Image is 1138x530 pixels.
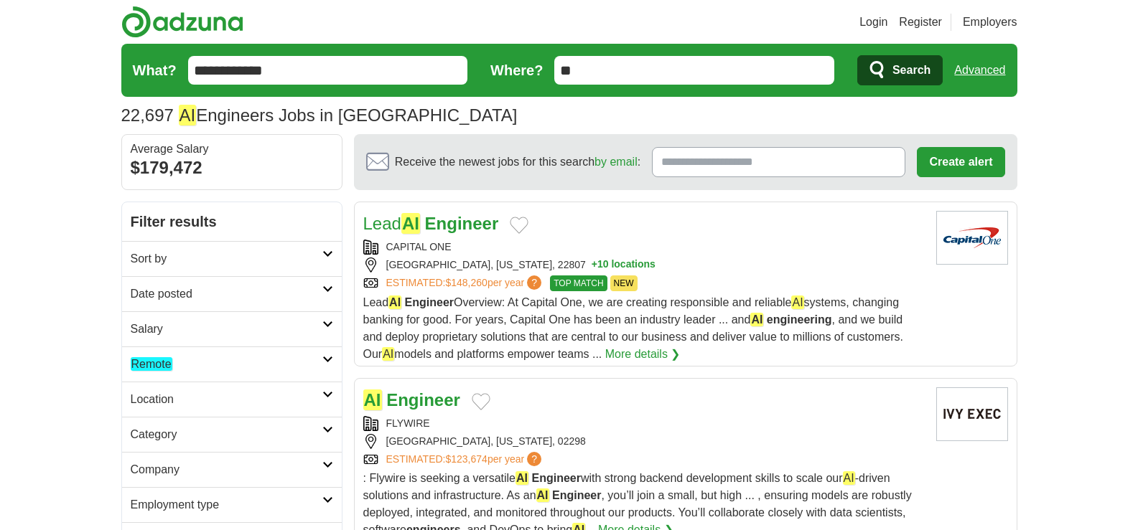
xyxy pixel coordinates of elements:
strong: engineering [767,313,832,326]
em: AI [750,313,763,326]
a: Salary [122,311,342,346]
em: AI [179,105,197,126]
span: + [592,257,597,273]
em: AI [791,295,803,309]
img: Company logo [936,387,1008,441]
div: Average Salary [131,143,333,155]
button: Add to favorite jobs [510,217,528,234]
a: Location [122,382,342,417]
a: Register [899,14,942,31]
h2: Filter results [122,202,342,241]
a: by email [594,156,638,168]
label: Where? [490,60,543,81]
button: Add to favorite jobs [472,393,490,410]
span: Search [892,56,931,85]
div: FLYWIRE [363,416,925,431]
h2: Date posted [131,285,322,303]
h2: Sort by [131,250,322,268]
h2: Location [131,391,322,408]
h2: Category [131,426,322,443]
span: ? [527,275,541,290]
span: $123,674 [445,453,487,465]
button: Search [857,55,943,85]
span: ? [527,452,541,466]
a: Employment type [122,487,342,522]
span: 22,697 [121,103,174,128]
h1: Engineers Jobs in [GEOGRAPHIC_DATA] [121,105,518,125]
div: [GEOGRAPHIC_DATA], [US_STATE], 22807 [363,257,925,273]
div: $179,472 [131,155,333,181]
em: Remote [131,357,172,371]
a: Employers [963,14,1017,31]
em: AI [843,471,855,485]
img: Capital One logo [936,211,1008,265]
strong: Engineer [405,296,454,308]
em: AI [382,347,394,361]
a: Remote [122,346,342,382]
label: What? [133,60,177,81]
a: Advanced [954,56,1005,85]
h2: Employment type [131,496,322,514]
a: Sort by [122,241,342,276]
a: CAPITAL ONE [386,241,452,252]
div: [GEOGRAPHIC_DATA], [US_STATE], 02298 [363,434,925,449]
strong: Engineer [386,390,460,410]
em: AI [401,213,420,234]
a: Date posted [122,276,342,311]
button: +10 locations [592,257,656,273]
span: Receive the newest jobs for this search : [395,153,640,171]
img: Adzuna logo [121,6,243,38]
em: AI [363,389,382,410]
button: Create alert [917,147,1004,177]
strong: Engineer [425,214,499,233]
a: Login [859,14,887,31]
h2: Salary [131,321,322,338]
em: AI [388,295,401,309]
a: AI Engineer [363,389,460,410]
a: Category [122,417,342,452]
span: NEW [610,275,638,291]
a: ESTIMATED:$148,260per year? [386,275,545,291]
a: Company [122,452,342,487]
span: $148,260 [445,277,487,288]
em: AI [516,471,528,485]
strong: Engineer [531,472,580,484]
strong: Engineer [552,489,601,501]
a: More details ❯ [605,346,681,363]
a: LeadAI Engineer [363,213,499,234]
em: AI [536,488,549,502]
span: TOP MATCH [550,275,607,291]
h2: Company [131,461,322,478]
a: ESTIMATED:$123,674per year? [386,452,545,467]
